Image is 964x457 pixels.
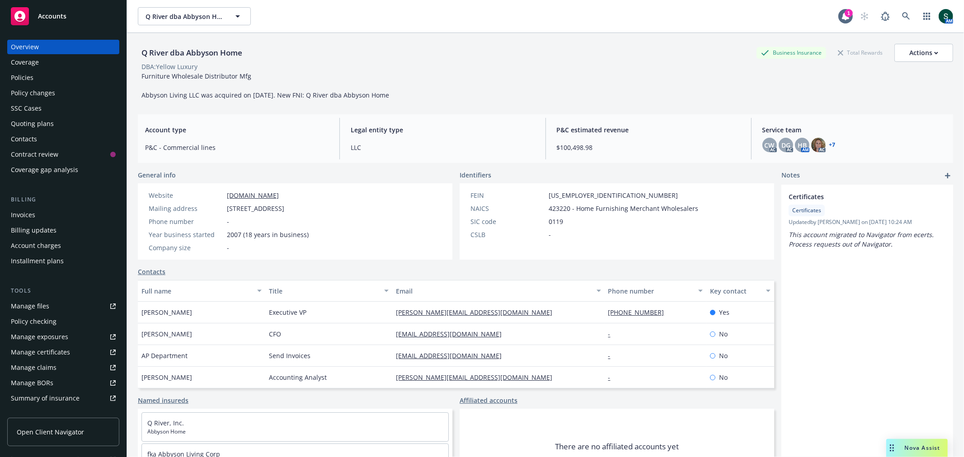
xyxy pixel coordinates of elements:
[7,4,119,29] a: Accounts
[765,140,775,150] span: CW
[7,238,119,253] a: Account charges
[833,47,887,58] div: Total Rewards
[141,373,192,382] span: [PERSON_NAME]
[227,204,284,213] span: [STREET_ADDRESS]
[7,132,119,146] a: Contacts
[7,406,119,421] a: Policy AI ingestions
[265,280,393,302] button: Title
[7,208,119,222] a: Invoices
[549,217,563,226] span: 0119
[11,101,42,116] div: SSC Cases
[7,163,119,177] a: Coverage gap analysis
[470,204,545,213] div: NAICS
[149,191,223,200] div: Website
[11,254,64,268] div: Installment plans
[141,62,198,71] div: DBA: Yellow Luxury
[38,13,66,20] span: Accounts
[460,396,517,405] a: Affiliated accounts
[146,12,224,21] span: Q River dba Abbyson Home
[876,7,894,25] a: Report a Bug
[396,351,509,360] a: [EMAIL_ADDRESS][DOMAIN_NAME]
[141,286,252,296] div: Full name
[227,243,229,252] span: -
[141,308,192,317] span: [PERSON_NAME]
[11,391,80,406] div: Summary of insurance
[781,170,800,181] span: Notes
[7,391,119,406] a: Summary of insurance
[608,286,693,296] div: Phone number
[7,254,119,268] a: Installment plans
[396,373,560,382] a: [PERSON_NAME][EMAIL_ADDRESS][DOMAIN_NAME]
[719,329,728,339] span: No
[11,86,55,100] div: Policy changes
[7,86,119,100] a: Policy changes
[608,308,672,317] a: [PHONE_NUMBER]
[138,170,176,180] span: General info
[798,140,807,150] span: HB
[719,373,728,382] span: No
[608,351,618,360] a: -
[470,230,545,239] div: CSLB
[7,360,119,375] a: Manage claims
[905,444,940,452] span: Nova Assist
[460,170,491,180] span: Identifiers
[719,308,729,317] span: Yes
[549,230,551,239] span: -
[11,376,53,390] div: Manage BORs
[11,360,56,375] div: Manage claims
[894,44,953,62] button: Actions
[145,125,329,135] span: Account type
[269,286,379,296] div: Title
[706,280,774,302] button: Key contact
[845,9,853,17] div: 1
[7,299,119,313] a: Manage files
[147,428,443,436] span: Abbyson Home
[719,351,728,360] span: No
[138,267,165,276] a: Contacts
[11,163,78,177] div: Coverage gap analysis
[227,217,229,226] span: -
[11,40,39,54] div: Overview
[7,376,119,390] a: Manage BORs
[11,55,39,70] div: Coverage
[138,280,265,302] button: Full name
[549,204,698,213] span: 423220 - Home Furnishing Merchant Wholesalers
[351,143,534,152] span: LLC
[149,230,223,239] div: Year business started
[147,419,184,427] a: Q River, Inc.
[829,142,836,148] a: +7
[351,125,534,135] span: Legal entity type
[886,439,948,457] button: Nova Assist
[608,330,618,338] a: -
[227,230,309,239] span: 2007 (18 years in business)
[269,351,310,360] span: Send Invoices
[11,345,70,359] div: Manage certificates
[11,238,61,253] div: Account charges
[7,70,119,85] a: Policies
[7,330,119,344] a: Manage exposures
[557,125,740,135] span: P&C estimated revenue
[141,329,192,339] span: [PERSON_NAME]
[7,55,119,70] a: Coverage
[470,191,545,200] div: FEIN
[141,351,188,360] span: AP Department
[811,138,826,152] img: photo
[17,427,84,437] span: Open Client Navigator
[138,47,246,59] div: Q River dba Abbyson Home
[149,217,223,226] div: Phone number
[149,204,223,213] div: Mailing address
[7,117,119,131] a: Quoting plans
[138,7,251,25] button: Q River dba Abbyson Home
[11,70,33,85] div: Policies
[897,7,915,25] a: Search
[11,223,56,238] div: Billing updates
[781,185,953,256] div: CertificatesCertificatesUpdatedby [PERSON_NAME] on [DATE] 10:24 AMThis account migrated to Naviga...
[396,330,509,338] a: [EMAIL_ADDRESS][DOMAIN_NAME]
[396,286,591,296] div: Email
[149,243,223,252] div: Company size
[7,101,119,116] a: SSC Cases
[269,308,306,317] span: Executive VP
[789,230,936,248] em: This account migrated to Navigator from ecerts. Process requests out of Navigator.
[145,143,329,152] span: P&C - Commercial lines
